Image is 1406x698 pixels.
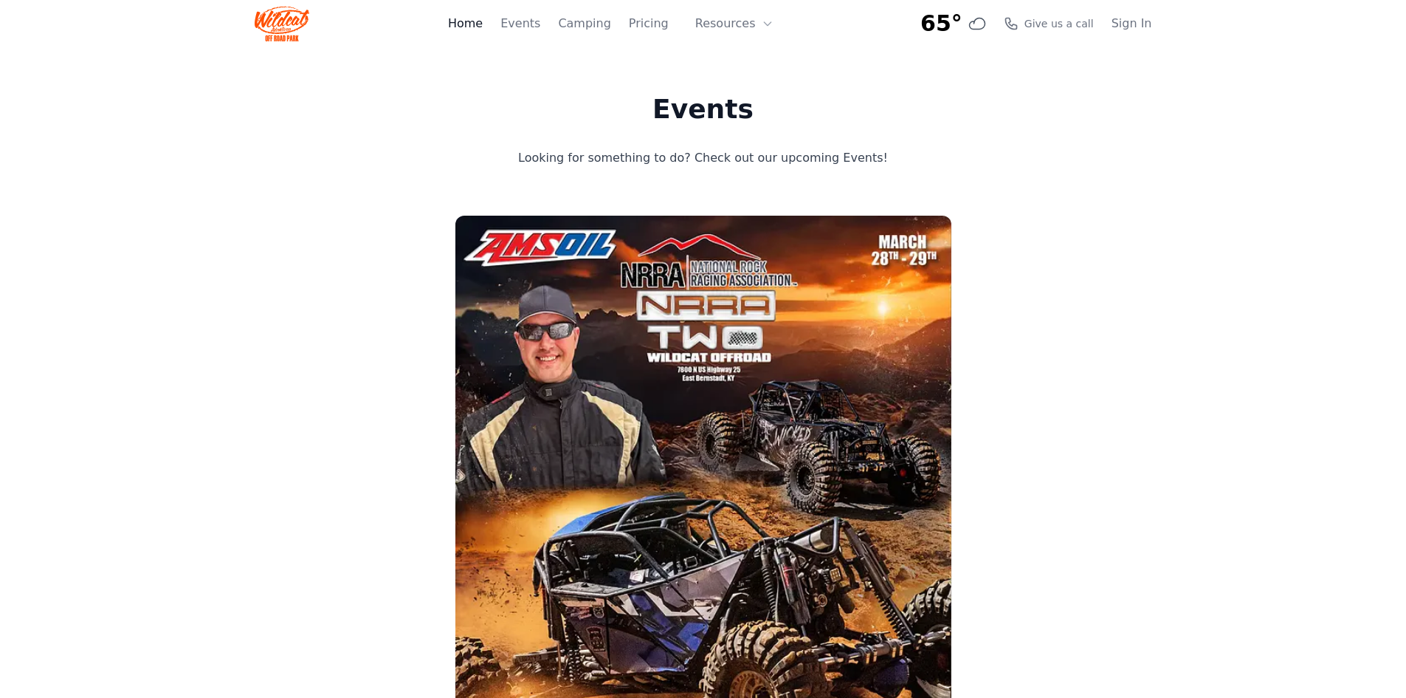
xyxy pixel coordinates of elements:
a: Home [448,15,483,32]
a: Pricing [629,15,669,32]
h1: Events [459,95,948,124]
a: Camping [558,15,610,32]
button: Resources [686,9,782,38]
a: Events [500,15,540,32]
span: Give us a call [1024,16,1094,31]
img: Wildcat Logo [255,6,310,41]
span: 65° [920,10,962,37]
a: Give us a call [1004,16,1094,31]
p: Looking for something to do? Check out our upcoming Events! [459,148,948,168]
a: Sign In [1112,15,1152,32]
